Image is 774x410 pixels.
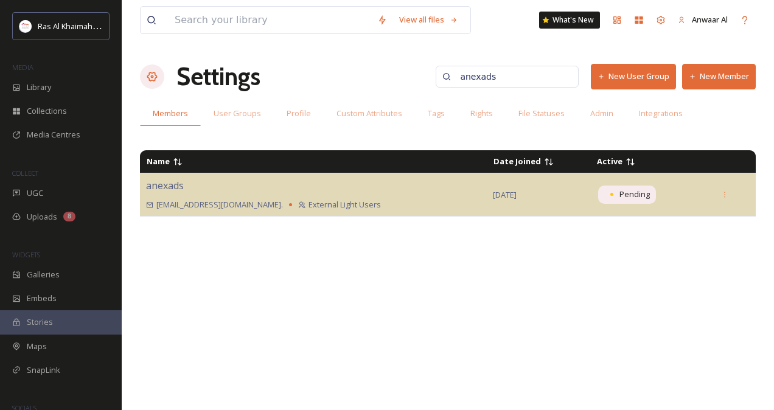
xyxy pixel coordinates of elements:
[287,108,311,119] span: Profile
[470,108,493,119] span: Rights
[454,64,572,89] input: Search members
[27,316,53,328] span: Stories
[493,156,541,167] span: Date Joined
[27,293,57,304] span: Embeds
[27,129,80,141] span: Media Centres
[692,14,728,25] span: Anwaar Al
[27,341,47,352] span: Maps
[169,7,371,33] input: Search your library
[27,187,43,199] span: UGC
[539,12,600,29] a: What's New
[147,156,170,167] span: Name
[27,269,60,280] span: Galleries
[619,189,650,200] span: Pending
[27,211,57,223] span: Uploads
[27,82,51,93] span: Library
[597,156,622,167] span: Active
[591,64,676,89] button: New User Group
[38,20,210,32] span: Ras Al Khaimah Tourism Development Authority
[393,8,464,32] a: View all files
[153,108,188,119] span: Members
[428,108,445,119] span: Tags
[672,8,734,32] a: Anwaar Al
[19,20,32,32] img: Logo_RAKTDA_RGB-01.png
[487,151,590,172] td: Sort ascending
[708,157,755,167] td: Sort descending
[27,105,67,117] span: Collections
[591,151,708,172] td: Sort descending
[141,151,486,172] td: Sort descending
[214,108,261,119] span: User Groups
[309,199,381,210] span: External Light Users
[590,108,613,119] span: Admin
[518,108,565,119] span: File Statuses
[336,108,402,119] span: Custom Attributes
[12,250,40,259] span: WIDGETS
[156,199,283,210] span: [EMAIL_ADDRESS][DOMAIN_NAME].
[682,64,756,89] button: New Member
[146,179,184,192] span: anexads
[639,108,683,119] span: Integrations
[493,189,517,200] span: [DATE]
[63,212,75,221] div: 8
[176,58,260,95] h1: Settings
[12,169,38,178] span: COLLECT
[12,63,33,72] span: MEDIA
[27,364,60,376] span: SnapLink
